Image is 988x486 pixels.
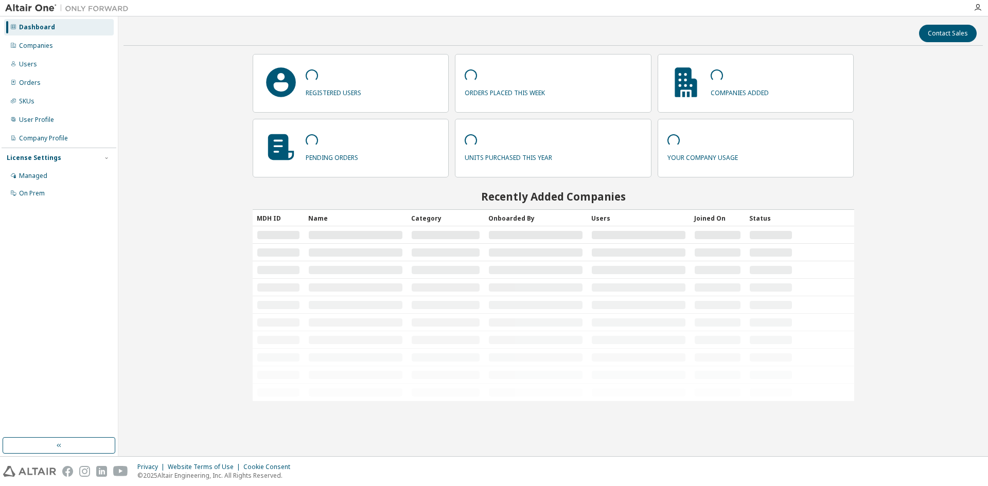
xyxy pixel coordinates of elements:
[257,210,300,226] div: MDH ID
[19,60,37,68] div: Users
[96,466,107,477] img: linkedin.svg
[168,463,243,471] div: Website Terms of Use
[488,210,583,226] div: Onboarded By
[137,471,296,480] p: © 2025 Altair Engineering, Inc. All Rights Reserved.
[694,210,741,226] div: Joined On
[919,25,977,42] button: Contact Sales
[62,466,73,477] img: facebook.svg
[19,172,47,180] div: Managed
[711,85,769,97] p: companies added
[137,463,168,471] div: Privacy
[243,463,296,471] div: Cookie Consent
[749,210,792,226] div: Status
[591,210,686,226] div: Users
[19,79,41,87] div: Orders
[19,42,53,50] div: Companies
[7,154,61,162] div: License Settings
[79,466,90,477] img: instagram.svg
[5,3,134,13] img: Altair One
[19,97,34,105] div: SKUs
[113,466,128,477] img: youtube.svg
[465,150,552,162] p: units purchased this year
[19,116,54,124] div: User Profile
[253,190,854,203] h2: Recently Added Companies
[308,210,403,226] div: Name
[411,210,480,226] div: Category
[465,85,545,97] p: orders placed this week
[19,134,68,142] div: Company Profile
[3,466,56,477] img: altair_logo.svg
[306,85,361,97] p: registered users
[19,189,45,197] div: On Prem
[667,150,738,162] p: your company usage
[306,150,358,162] p: pending orders
[19,23,55,31] div: Dashboard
